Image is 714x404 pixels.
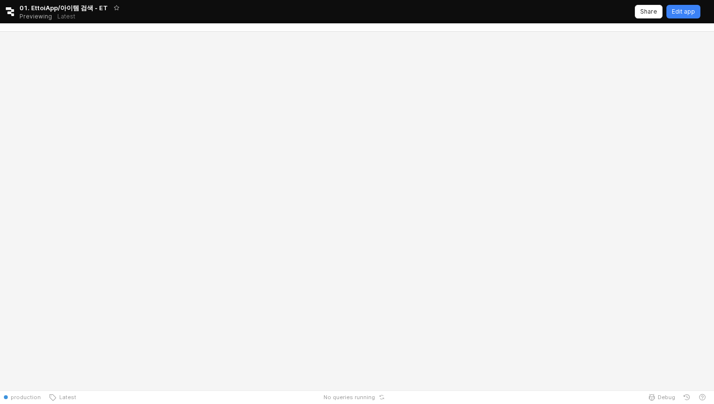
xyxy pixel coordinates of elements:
[11,393,41,401] span: production
[323,393,375,401] span: No queries running
[666,5,700,18] button: Edit app
[52,10,81,23] button: Releases and History
[19,3,108,13] span: 01. EttoiApp/아이템 검색 - ET
[672,8,695,16] p: Edit app
[56,393,76,401] span: Latest
[644,390,679,404] button: Debug
[635,5,663,18] button: Share app
[640,8,657,16] p: Share
[45,390,80,404] button: Latest
[377,394,387,400] button: Reset app state
[19,10,81,23] div: Previewing Latest
[679,390,695,404] button: History
[112,3,121,13] button: Add app to favorites
[57,13,75,20] p: Latest
[695,390,710,404] button: Help
[658,393,675,401] span: Debug
[19,12,52,21] span: Previewing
